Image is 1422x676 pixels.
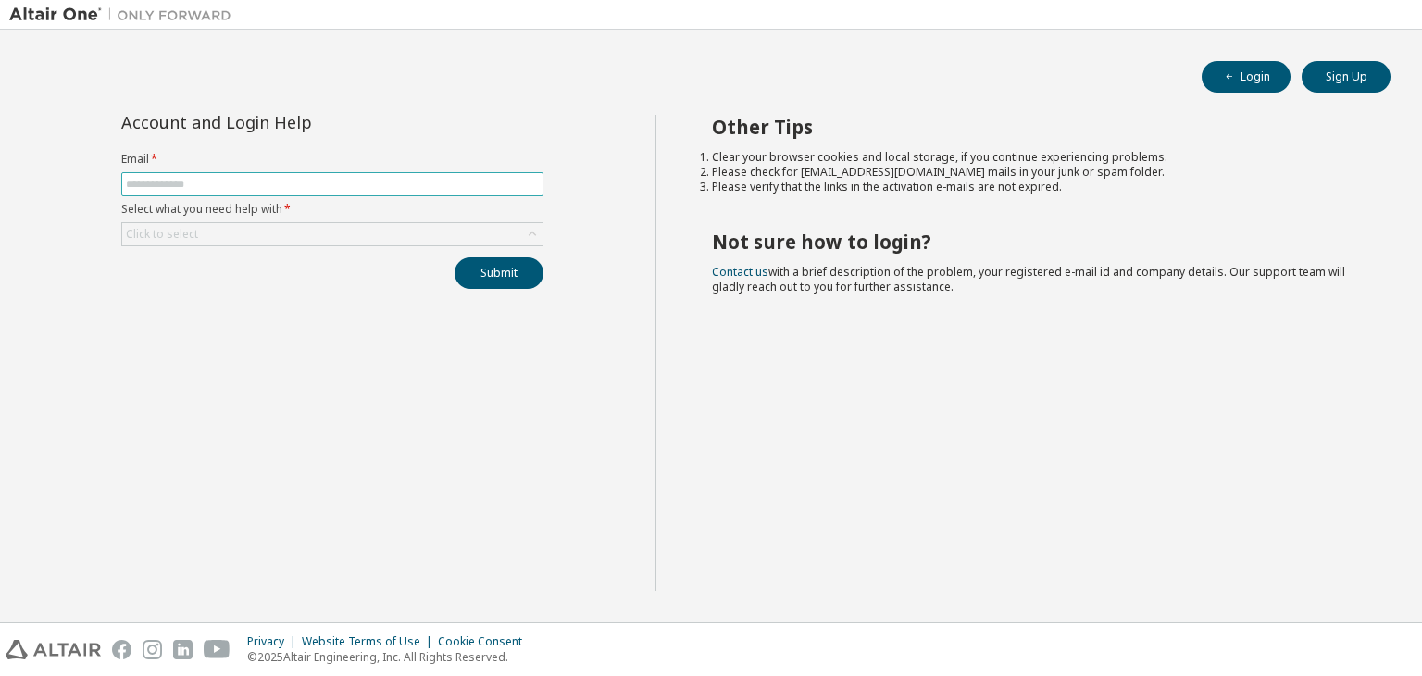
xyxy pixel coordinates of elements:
div: Account and Login Help [121,115,459,130]
img: facebook.svg [112,640,131,659]
img: altair_logo.svg [6,640,101,659]
p: © 2025 Altair Engineering, Inc. All Rights Reserved. [247,649,533,665]
img: youtube.svg [204,640,231,659]
h2: Not sure how to login? [712,230,1358,254]
h2: Other Tips [712,115,1358,139]
div: Cookie Consent [438,634,533,649]
img: Altair One [9,6,241,24]
li: Please check for [EMAIL_ADDRESS][DOMAIN_NAME] mails in your junk or spam folder. [712,165,1358,180]
li: Clear your browser cookies and local storage, if you continue experiencing problems. [712,150,1358,165]
button: Login [1202,61,1291,93]
button: Sign Up [1302,61,1391,93]
label: Email [121,152,543,167]
button: Submit [455,257,543,289]
label: Select what you need help with [121,202,543,217]
img: instagram.svg [143,640,162,659]
div: Website Terms of Use [302,634,438,649]
img: linkedin.svg [173,640,193,659]
li: Please verify that the links in the activation e-mails are not expired. [712,180,1358,194]
div: Privacy [247,634,302,649]
span: with a brief description of the problem, your registered e-mail id and company details. Our suppo... [712,264,1345,294]
div: Click to select [126,227,198,242]
div: Click to select [122,223,543,245]
a: Contact us [712,264,768,280]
